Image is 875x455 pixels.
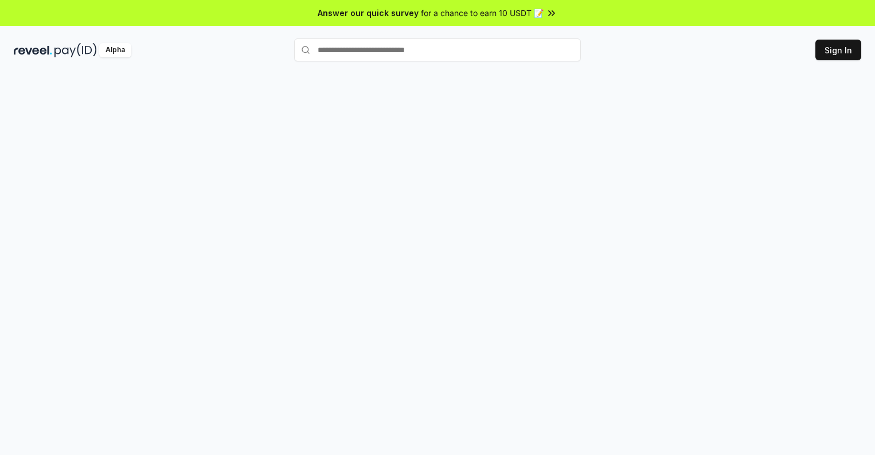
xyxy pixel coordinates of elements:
[318,7,419,19] span: Answer our quick survey
[14,43,52,57] img: reveel_dark
[54,43,97,57] img: pay_id
[815,40,861,60] button: Sign In
[421,7,544,19] span: for a chance to earn 10 USDT 📝
[99,43,131,57] div: Alpha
